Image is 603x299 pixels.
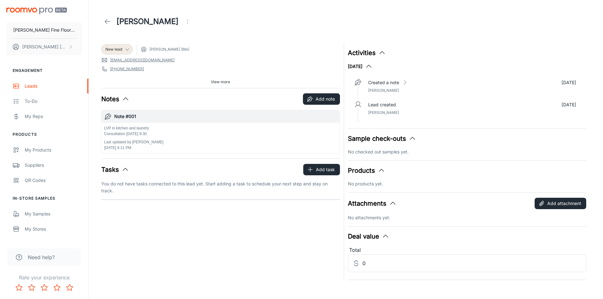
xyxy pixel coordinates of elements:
button: Rate 5 star [63,281,76,294]
p: You do not have tasks connected to this lead yet. Start adding a task to schedule your next step ... [101,180,340,194]
p: Last updated by [PERSON_NAME] [104,139,163,145]
div: To-do [25,98,82,105]
button: Activities [348,48,386,58]
p: No products yet. [348,180,587,187]
div: New lead [101,44,133,54]
span: [PERSON_NAME] [368,88,399,93]
span: [PERSON_NAME] [368,110,399,115]
p: [DATE] [562,79,576,86]
p: Created a note [368,79,399,86]
button: Add task [303,164,340,175]
button: [DATE] [348,63,373,70]
div: Suppliers [25,162,82,169]
div: Leads [25,83,82,90]
div: My Stores [25,226,82,233]
span: View more [211,79,230,85]
button: Attachments [348,199,397,208]
button: View more [208,77,233,87]
button: Open menu [181,15,194,28]
button: Rate 1 star [13,281,25,294]
button: Add note [303,93,340,105]
button: Add attachment [535,198,586,209]
button: [PERSON_NAME] Fine Floors, Inc [6,22,82,38]
h6: Note #001 [114,113,337,120]
p: [DATE] 4:11 PM [104,145,163,151]
img: Roomvo PRO Beta [6,8,67,14]
p: No checked out samples yet. [348,148,587,155]
button: Rate 2 star [25,281,38,294]
div: Total [348,246,587,254]
h1: [PERSON_NAME] [116,16,179,27]
a: [PHONE_NUMBER] [110,66,144,72]
div: My Samples [25,210,82,217]
div: QR Codes [25,177,82,184]
p: [PERSON_NAME] Fine Floors, Inc [13,27,75,34]
button: Sample check-outs [348,134,416,143]
button: Rate 3 star [38,281,51,294]
button: Deal value [348,232,389,241]
span: [PERSON_NAME] (Me) [149,47,189,52]
span: New lead [105,47,122,52]
button: Note #001LVP in kitchen and laundry Consultation [DATE] 9:30Last updated by [PERSON_NAME][DATE] 4... [102,110,340,153]
span: Need help? [28,253,55,261]
button: Rate 4 star [51,281,63,294]
p: Rate your experience [5,274,83,281]
button: Tasks [101,165,129,174]
div: My Products [25,146,82,153]
p: [PERSON_NAME] [PERSON_NAME] [22,43,67,50]
a: [EMAIL_ADDRESS][DOMAIN_NAME] [110,57,174,63]
p: No attachments yet. [348,214,587,221]
input: Estimated deal value [362,254,587,272]
button: Notes [101,94,129,104]
p: LVP in kitchen and laundry Consultation [DATE] 9:30 [104,125,163,137]
p: Lead created [368,101,396,108]
button: [PERSON_NAME] [PERSON_NAME] [6,39,82,55]
button: Products [348,166,385,175]
p: [DATE] [562,101,576,108]
div: My Reps [25,113,82,120]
